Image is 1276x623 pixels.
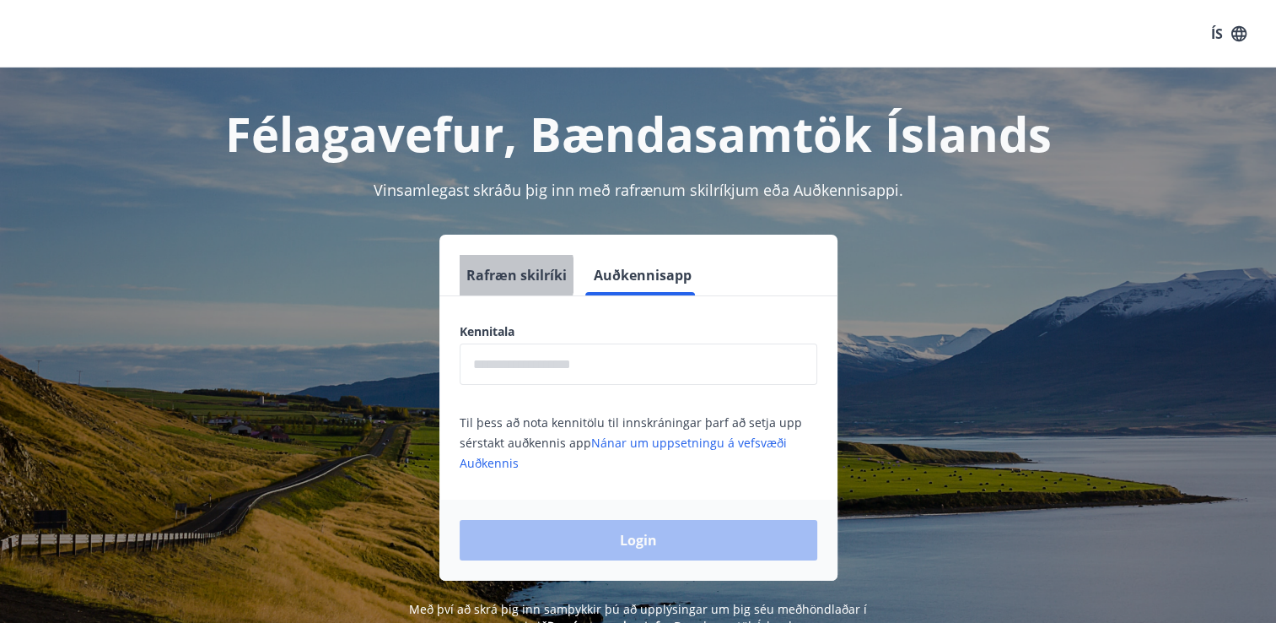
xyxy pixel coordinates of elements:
a: Nánar um uppsetningu á vefsvæði Auðkennis [460,435,787,471]
button: ÍS [1202,19,1256,49]
span: Vinsamlegast skráðu þig inn með rafrænum skilríkjum eða Auðkennisappi. [374,180,903,200]
span: Til þess að nota kennitölu til innskráningar þarf að setja upp sérstakt auðkennis app [460,414,802,471]
label: Kennitala [460,323,817,340]
button: Rafræn skilríki [460,255,573,295]
button: Auðkennisapp [587,255,698,295]
h1: Félagavefur, Bændasamtök Íslands [51,101,1225,165]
